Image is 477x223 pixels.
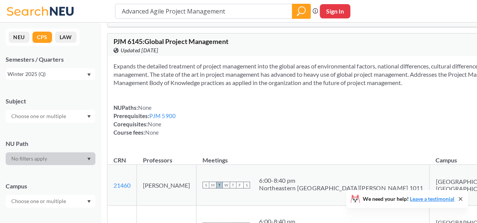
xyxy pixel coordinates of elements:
div: Northeastern [GEOGRAPHIC_DATA][PERSON_NAME] 1011 [259,184,423,192]
input: Choose one or multiple [8,112,71,121]
span: S [202,182,209,188]
div: Semesters / Quarters [6,55,95,64]
th: Meetings [196,149,429,165]
button: Sign In [320,4,350,18]
span: We need your help! [363,196,454,202]
div: Dropdown arrow [6,195,95,208]
button: LAW [55,32,77,43]
span: M [209,182,216,188]
svg: Dropdown arrow [87,115,91,118]
div: Winter 2025 (Q) [8,70,86,78]
div: CRN [113,156,126,164]
div: NUPaths: Prerequisites: Corequisites: Course fees: [113,103,176,137]
button: CPS [32,32,52,43]
span: F [236,182,243,188]
svg: Dropdown arrow [87,200,91,203]
svg: Dropdown arrow [87,73,91,76]
svg: Dropdown arrow [87,158,91,161]
span: S [243,182,250,188]
div: Dropdown arrow [6,110,95,123]
span: None [138,104,152,111]
span: W [223,182,230,188]
div: Campus [6,182,95,190]
div: Subject [6,97,95,105]
button: NEU [9,32,29,43]
div: NU Path [6,140,95,148]
span: T [230,182,236,188]
div: Dropdown arrow [6,152,95,165]
div: 6:00 - 8:40 pm [259,177,423,184]
span: Updated [DATE] [121,46,158,55]
input: Class, professor, course number, "phrase" [121,5,287,18]
div: magnifying glass [292,4,311,19]
span: None [145,129,159,136]
svg: magnifying glass [297,6,306,17]
span: PJM 6145 : Global Project Management [113,37,229,46]
a: PJM 5900 [149,112,176,119]
span: None [148,121,161,127]
span: T [216,182,223,188]
a: Leave a testimonial [410,196,454,202]
th: Professors [137,149,196,165]
input: Choose one or multiple [8,197,71,206]
div: Winter 2025 (Q)Dropdown arrow [6,68,95,80]
td: [PERSON_NAME] [137,165,196,206]
a: 21460 [113,182,130,189]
